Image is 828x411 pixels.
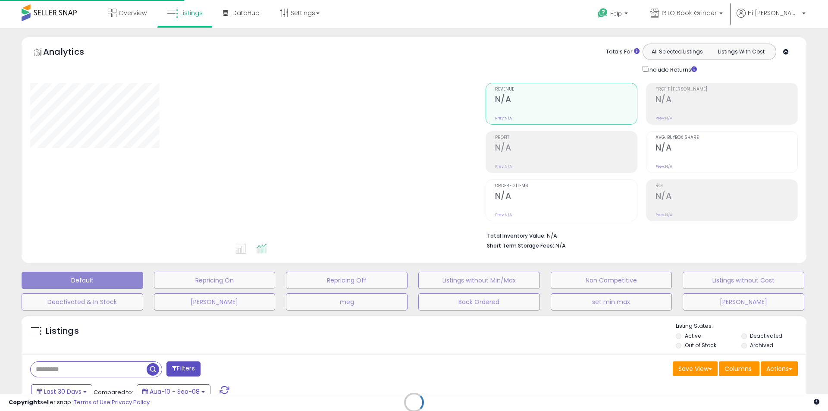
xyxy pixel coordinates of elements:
[636,64,707,74] div: Include Returns
[495,94,637,106] h2: N/A
[119,9,147,17] span: Overview
[645,46,709,57] button: All Selected Listings
[655,94,797,106] h2: N/A
[655,87,797,92] span: Profit [PERSON_NAME]
[487,232,546,239] b: Total Inventory Value:
[662,9,717,17] span: GTO Book Grinder
[683,293,804,311] button: [PERSON_NAME]
[22,272,143,289] button: Default
[286,293,408,311] button: meg
[22,293,143,311] button: Deactivated & In Stock
[655,184,797,188] span: ROI
[551,293,672,311] button: set min max
[495,164,512,169] small: Prev: N/A
[748,9,800,17] span: Hi [PERSON_NAME]
[180,9,203,17] span: Listings
[154,272,276,289] button: Repricing On
[655,143,797,154] h2: N/A
[555,242,566,250] span: N/A
[655,116,672,121] small: Prev: N/A
[9,398,150,407] div: seller snap | |
[591,1,637,28] a: Help
[495,143,637,154] h2: N/A
[232,9,260,17] span: DataHub
[418,272,540,289] button: Listings without Min/Max
[495,212,512,217] small: Prev: N/A
[9,398,40,406] strong: Copyright
[495,184,637,188] span: Ordered Items
[606,48,640,56] div: Totals For
[737,9,806,28] a: Hi [PERSON_NAME]
[495,87,637,92] span: Revenue
[610,10,622,17] span: Help
[655,191,797,203] h2: N/A
[551,272,672,289] button: Non Competitive
[286,272,408,289] button: Repricing Off
[418,293,540,311] button: Back Ordered
[495,191,637,203] h2: N/A
[487,242,554,249] b: Short Term Storage Fees:
[655,164,672,169] small: Prev: N/A
[43,46,101,60] h5: Analytics
[487,230,791,240] li: N/A
[683,272,804,289] button: Listings without Cost
[597,8,608,19] i: Get Help
[655,212,672,217] small: Prev: N/A
[655,135,797,140] span: Avg. Buybox Share
[495,116,512,121] small: Prev: N/A
[495,135,637,140] span: Profit
[154,293,276,311] button: [PERSON_NAME]
[709,46,773,57] button: Listings With Cost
